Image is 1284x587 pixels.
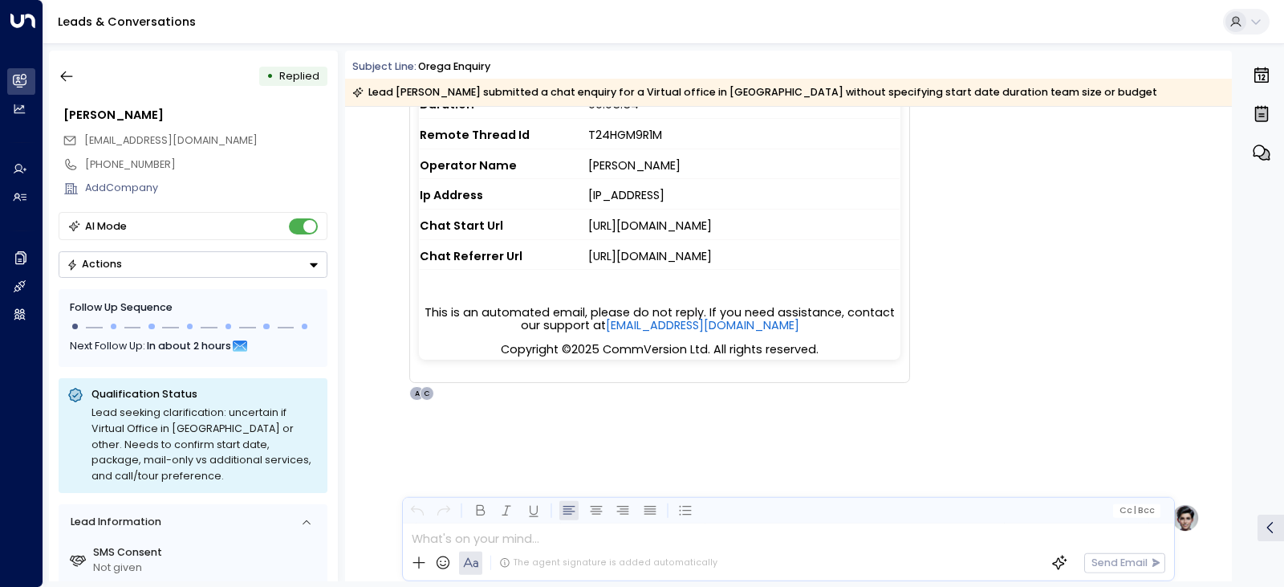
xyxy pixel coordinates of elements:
a: [EMAIL_ADDRESS][DOMAIN_NAME] [606,319,799,332]
p: This is an automated email, please do not reply. If you need assistance, contact our support at [420,306,900,332]
span: [IP_ADDRESS] [588,187,664,205]
span: [EMAIL_ADDRESS][DOMAIN_NAME] [84,133,258,147]
span: Replied [279,69,319,83]
button: Cc|Bcc [1113,503,1160,517]
td: Chat Start Url [420,209,587,239]
span: Cc Bcc [1119,506,1155,516]
td: Ip Address [420,179,587,210]
div: Follow Up Sequence [71,301,316,316]
a: Leads & Conversations [58,14,196,30]
div: A [409,386,424,401]
button: Actions [59,251,327,278]
button: Redo [434,501,454,521]
div: Not given [93,561,322,576]
div: Lead seeking clarification: uncertain if Virtual Office in [GEOGRAPHIC_DATA] or other. Needs to c... [91,405,319,484]
span: Subject Line: [352,59,416,73]
div: Lead [PERSON_NAME] submitted a chat enquiry for a Virtual office in [GEOGRAPHIC_DATA] without spe... [352,84,1157,100]
span: [URL][DOMAIN_NAME] [588,248,712,266]
span: [URL][DOMAIN_NAME] [588,218,712,235]
td: Chat Referrer Url [420,239,587,270]
img: profile-logo.png [1171,503,1200,532]
button: Undo [407,501,427,521]
td: Operator Name [420,149,587,179]
div: AddCompany [85,181,327,196]
div: AI Mode [85,218,127,234]
div: [PHONE_NUMBER] [85,157,327,173]
div: Button group with a nested menu [59,251,327,278]
div: • [266,63,274,89]
span: | [1134,506,1136,516]
div: Next Follow Up: [71,337,316,355]
div: [PERSON_NAME] [63,107,327,124]
span: T24HGM9R1M [588,127,662,145]
span: In about 2 hours [148,337,232,355]
div: C [420,386,434,401]
div: Lead Information [65,515,160,530]
span: [PERSON_NAME] [588,157,681,175]
label: SMS Consent [93,545,322,561]
p: Copyright ©2025 CommVersion Ltd. All rights reserved. [420,340,900,359]
p: Qualification Status [91,387,319,402]
div: The agent signature is added automatically [499,556,717,569]
div: Actions [67,258,122,271]
div: Orega Enquiry [418,59,490,75]
td: Remote Thread Id [420,119,587,149]
span: eharry24600@gmail.com [84,133,258,149]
